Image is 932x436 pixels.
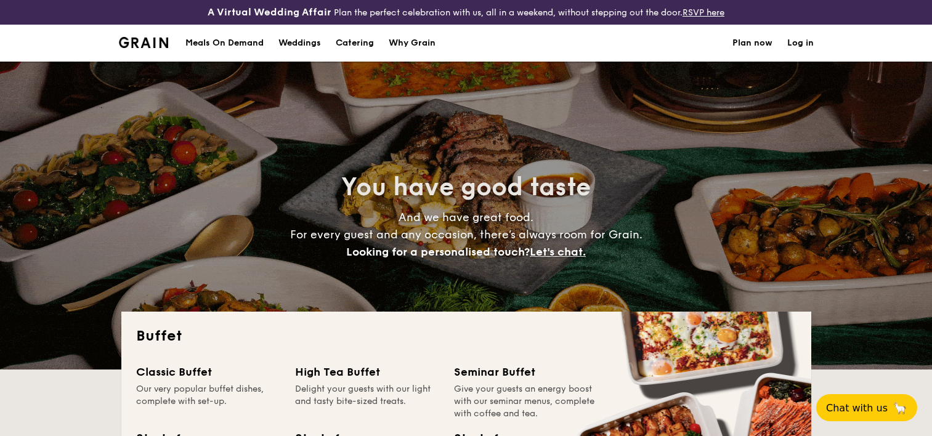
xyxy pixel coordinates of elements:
span: And we have great food. For every guest and any occasion, there’s always room for Grain. [290,211,642,259]
div: Seminar Buffet [454,363,598,381]
h1: Catering [336,25,374,62]
a: RSVP here [683,7,724,18]
a: Plan now [732,25,772,62]
div: Delight your guests with our light and tasty bite-sized treats. [295,383,439,420]
a: Logotype [119,37,169,48]
h4: A Virtual Wedding Affair [208,5,331,20]
div: Classic Buffet [136,363,280,381]
span: Chat with us [826,402,888,414]
a: Log in [787,25,814,62]
div: Plan the perfect celebration with us, all in a weekend, without stepping out the door. [155,5,777,20]
div: Meals On Demand [185,25,264,62]
a: Meals On Demand [178,25,271,62]
a: Weddings [271,25,328,62]
div: High Tea Buffet [295,363,439,381]
a: Why Grain [381,25,443,62]
img: Grain [119,37,169,48]
div: Give your guests an energy boost with our seminar menus, complete with coffee and tea. [454,383,598,420]
a: Catering [328,25,381,62]
span: 🦙 [893,401,907,415]
span: Looking for a personalised touch? [346,245,530,259]
div: Our very popular buffet dishes, complete with set-up. [136,383,280,420]
span: Let's chat. [530,245,586,259]
div: Weddings [278,25,321,62]
button: Chat with us🦙 [816,394,917,421]
span: You have good taste [341,172,591,202]
h2: Buffet [136,326,796,346]
div: Why Grain [389,25,436,62]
